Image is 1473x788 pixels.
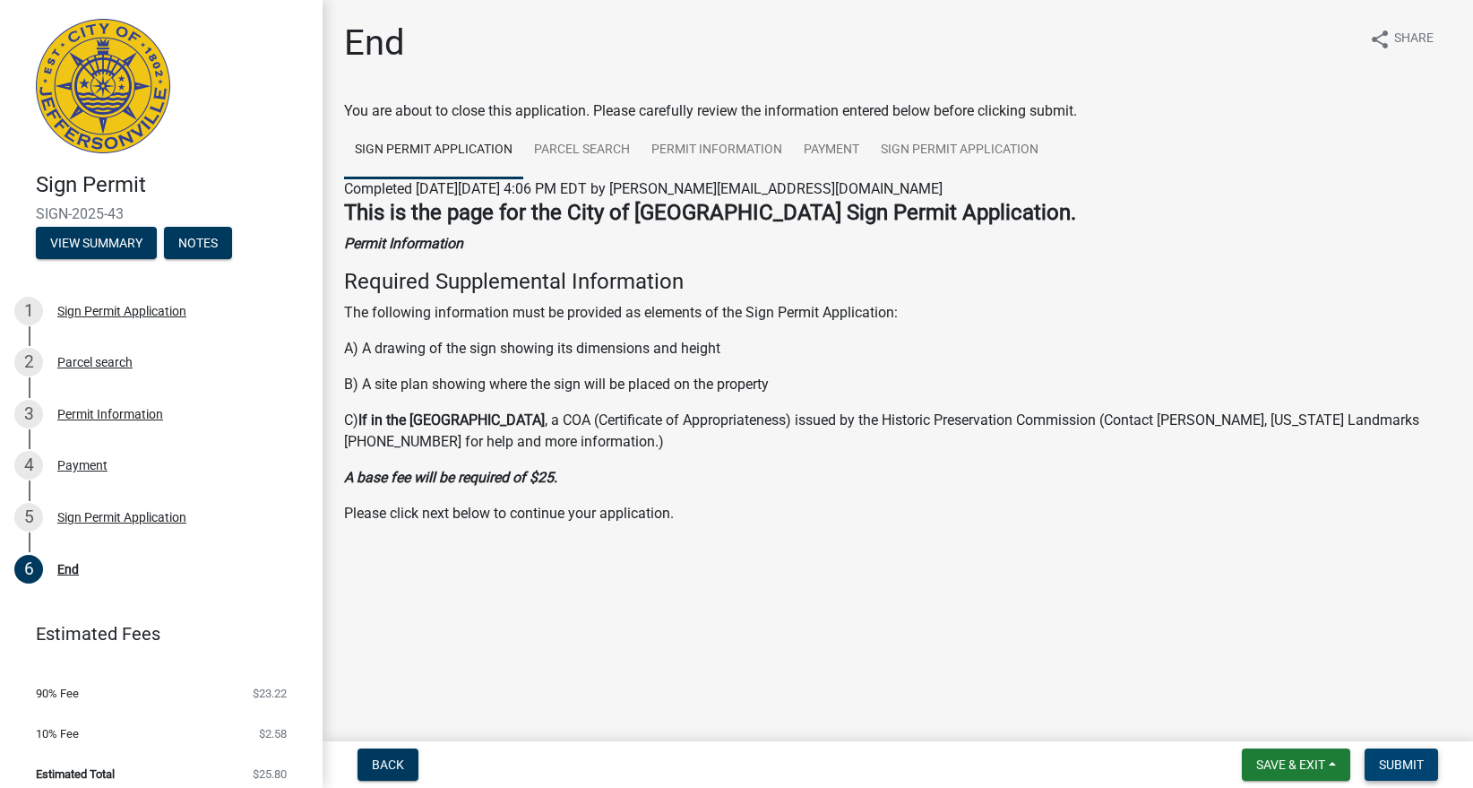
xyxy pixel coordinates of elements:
span: Save & Exit [1256,758,1325,772]
div: Permit Information [57,408,163,420]
button: Notes [164,227,232,259]
div: 1 [14,297,43,325]
div: 3 [14,400,43,429]
a: Payment [793,122,870,179]
span: 90% Fee [36,688,79,699]
div: Sign Permit Application [57,511,186,524]
h4: Required Supplemental Information [344,269,1451,295]
p: The following information must be provided as elements of the Sign Permit Application: [344,302,1451,324]
h4: Sign Permit [36,172,308,198]
wm-modal-confirm: Notes [164,237,232,251]
div: Sign Permit Application [57,305,186,317]
div: 4 [14,451,43,480]
span: Share [1394,29,1434,50]
button: shareShare [1355,22,1448,56]
p: B) A site plan showing where the sign will be placed on the property [344,374,1451,395]
p: A) A drawing of the sign showing its dimensions and height [344,338,1451,359]
span: 10% Fee [36,728,79,740]
span: $23.22 [253,688,287,699]
div: 5 [14,503,43,532]
span: $25.80 [253,768,287,780]
span: Completed [DATE][DATE] 4:06 PM EDT by [PERSON_NAME][EMAIL_ADDRESS][DOMAIN_NAME] [344,180,943,197]
a: Estimated Fees [14,616,294,652]
a: Parcel search [523,122,641,179]
img: City of Jeffersonville, Indiana [36,19,170,153]
span: Back [372,758,404,772]
button: Save & Exit [1242,749,1350,781]
div: 2 [14,348,43,377]
button: Submit [1365,749,1438,781]
strong: If in the [GEOGRAPHIC_DATA] [358,411,545,429]
strong: This is the page for the City of [GEOGRAPHIC_DATA] Sign Permit Application. [344,200,1076,225]
a: Sign Permit Application [870,122,1049,179]
a: Permit Information [641,122,793,179]
div: End [57,563,79,576]
span: $2.58 [259,728,287,740]
span: SIGN-2025-43 [36,205,287,222]
div: You are about to close this application. Please carefully review the information entered below be... [344,100,1451,560]
button: View Summary [36,227,157,259]
span: Submit [1379,758,1424,772]
p: C) , a COA (Certificate of Appropriateness) issued by the Historic Preservation Commission (Conta... [344,410,1451,453]
div: Payment [57,459,108,472]
div: 6 [14,555,43,584]
h1: End [344,22,405,65]
i: share [1369,29,1391,50]
span: Estimated Total [36,768,115,780]
button: Back [357,749,418,781]
strong: Permit Information [344,235,463,252]
wm-modal-confirm: Summary [36,237,157,251]
a: Sign Permit Application [344,122,523,179]
div: Parcel search [57,356,133,368]
p: Please click next below to continue your application. [344,503,1451,524]
strong: A base fee will be required of $25. [344,469,557,486]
